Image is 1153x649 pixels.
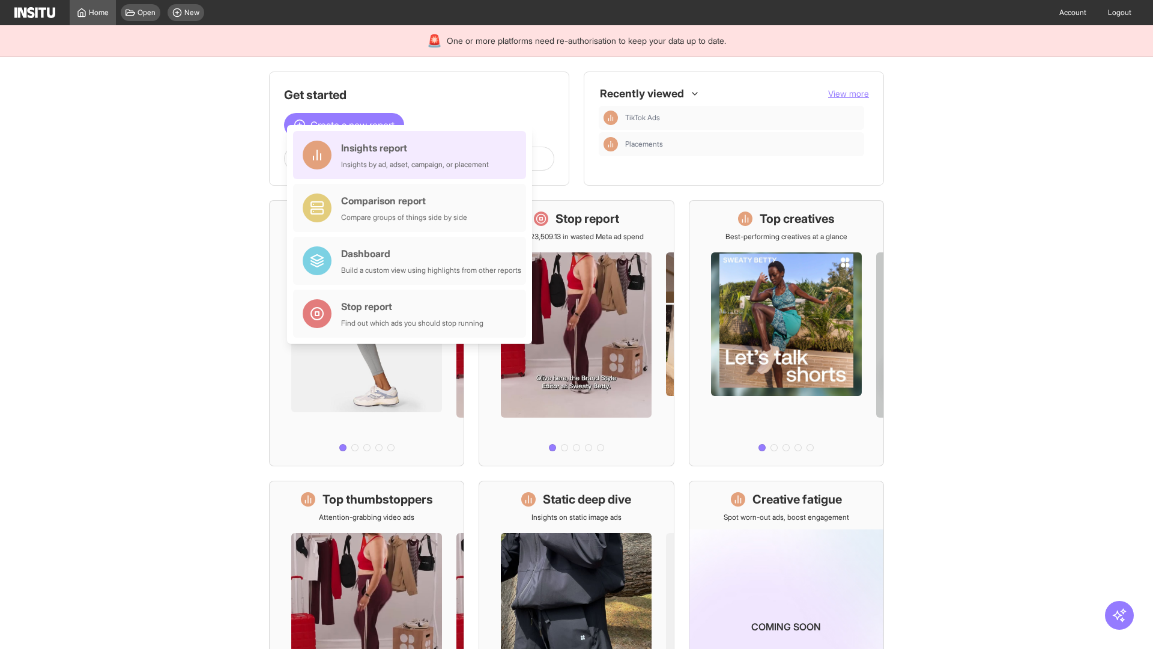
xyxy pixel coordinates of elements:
[341,160,489,169] div: Insights by ad, adset, campaign, or placement
[427,32,442,49] div: 🚨
[284,113,404,137] button: Create a new report
[284,87,554,103] h1: Get started
[14,7,55,18] img: Logo
[138,8,156,17] span: Open
[479,200,674,466] a: Stop reportSave £23,509.13 in wasted Meta ad spend
[447,35,726,47] span: One or more platforms need re-authorisation to keep your data up to date.
[509,232,644,242] p: Save £23,509.13 in wasted Meta ad spend
[543,491,631,508] h1: Static deep dive
[319,513,414,522] p: Attention-grabbing video ads
[322,491,433,508] h1: Top thumbstoppers
[341,266,521,275] div: Build a custom view using highlights from other reports
[341,299,483,314] div: Stop report
[341,193,467,208] div: Comparison report
[89,8,109,17] span: Home
[341,213,467,222] div: Compare groups of things side by side
[725,232,847,242] p: Best-performing creatives at a glance
[310,118,395,132] span: Create a new report
[625,139,663,149] span: Placements
[341,318,483,328] div: Find out which ads you should stop running
[625,113,660,123] span: TikTok Ads
[689,200,884,466] a: Top creativesBest-performing creatives at a glance
[341,141,489,155] div: Insights report
[625,139,859,149] span: Placements
[828,88,869,99] span: View more
[760,210,835,227] h1: Top creatives
[828,88,869,100] button: View more
[625,113,859,123] span: TikTok Ads
[341,246,521,261] div: Dashboard
[184,8,199,17] span: New
[269,200,464,466] a: What's live nowSee all active ads instantly
[531,513,622,522] p: Insights on static image ads
[604,111,618,125] div: Insights
[555,210,619,227] h1: Stop report
[604,137,618,151] div: Insights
